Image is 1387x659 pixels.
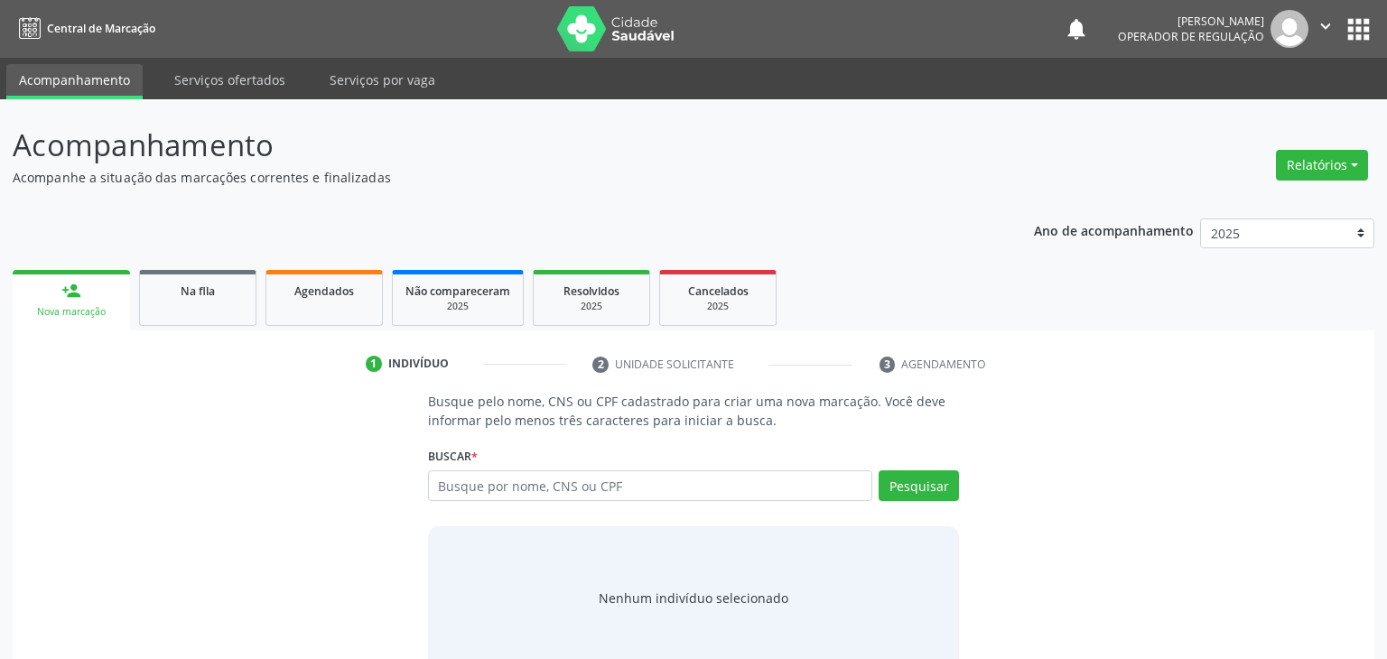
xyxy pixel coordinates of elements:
i:  [1316,16,1336,36]
div: person_add [61,281,81,301]
img: img [1271,10,1308,48]
span: Na fila [181,283,215,299]
label: Buscar [428,442,478,470]
p: Acompanhe a situação das marcações correntes e finalizadas [13,168,966,187]
input: Busque por nome, CNS ou CPF [428,470,873,501]
button: Relatórios [1276,150,1368,181]
div: Indivíduo [388,356,449,372]
div: 1 [366,356,382,372]
p: Busque pelo nome, CNS ou CPF cadastrado para criar uma nova marcação. Você deve informar pelo men... [428,392,960,430]
span: Agendados [294,283,354,299]
a: Central de Marcação [13,14,155,43]
div: Nenhum indivíduo selecionado [599,589,788,608]
span: Cancelados [688,283,749,299]
span: Resolvidos [563,283,619,299]
div: 2025 [546,300,637,313]
span: Operador de regulação [1118,29,1264,44]
span: Não compareceram [405,283,510,299]
div: 2025 [405,300,510,313]
button:  [1308,10,1343,48]
a: Acompanhamento [6,64,143,99]
div: 2025 [673,300,763,313]
div: Nova marcação [25,305,117,319]
button: apps [1343,14,1374,45]
a: Serviços por vaga [317,64,448,96]
button: Pesquisar [879,470,959,501]
div: [PERSON_NAME] [1118,14,1264,29]
button: notifications [1064,16,1089,42]
a: Serviços ofertados [162,64,298,96]
p: Ano de acompanhamento [1034,218,1194,241]
p: Acompanhamento [13,123,966,168]
span: Central de Marcação [47,21,155,36]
